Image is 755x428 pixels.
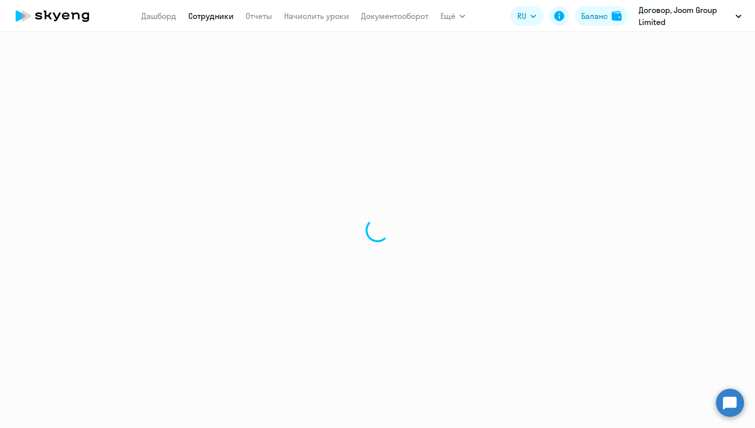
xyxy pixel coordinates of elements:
[440,6,465,26] button: Ещё
[188,11,234,21] a: Сотрудники
[246,11,272,21] a: Отчеты
[284,11,349,21] a: Начислить уроки
[361,11,428,21] a: Документооборот
[612,11,622,21] img: balance
[639,4,732,28] p: Договор, Joom Group Limited
[141,11,176,21] a: Дашборд
[440,10,455,22] span: Ещё
[517,10,526,22] span: RU
[510,6,543,26] button: RU
[634,4,747,28] button: Договор, Joom Group Limited
[575,6,628,26] button: Балансbalance
[581,10,608,22] div: Баланс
